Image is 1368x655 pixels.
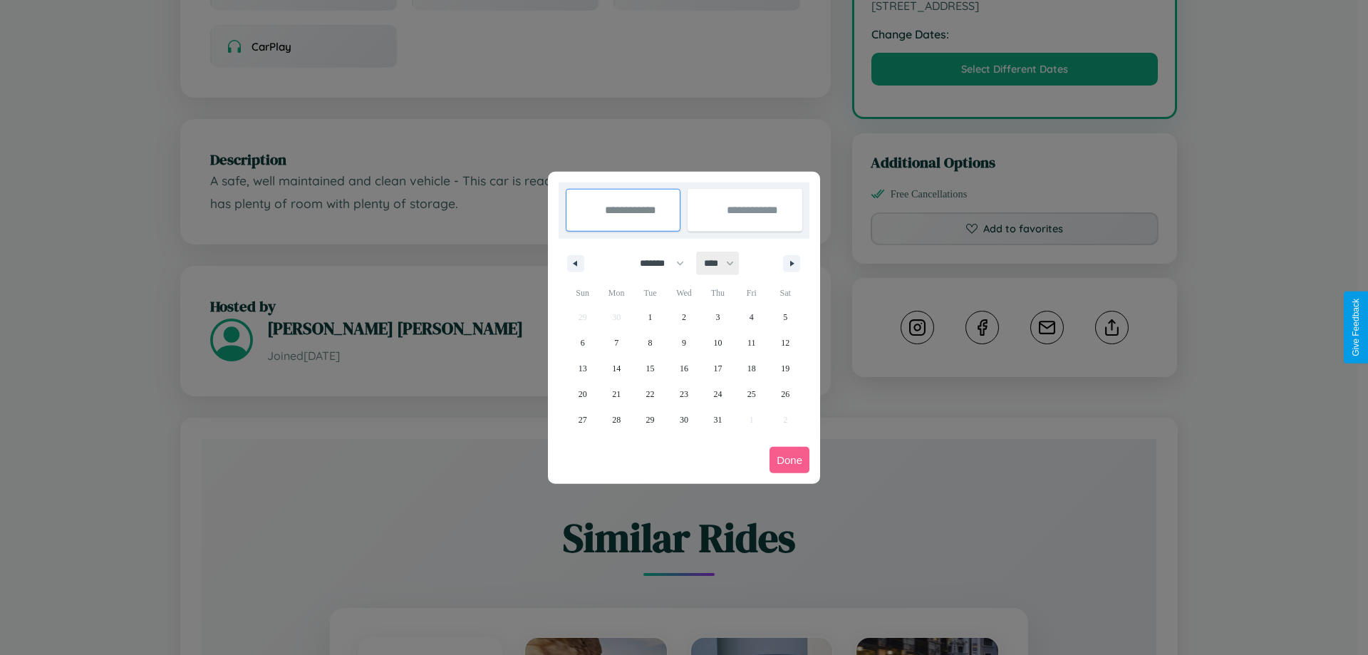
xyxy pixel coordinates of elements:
[633,304,667,330] button: 1
[667,381,700,407] button: 23
[781,381,789,407] span: 26
[579,356,587,381] span: 13
[599,356,633,381] button: 14
[667,356,700,381] button: 16
[701,407,735,433] button: 31
[667,304,700,330] button: 2
[566,356,599,381] button: 13
[682,304,686,330] span: 2
[633,407,667,433] button: 29
[713,381,722,407] span: 24
[646,381,655,407] span: 22
[579,407,587,433] span: 27
[614,330,618,356] span: 7
[735,381,768,407] button: 25
[750,304,754,330] span: 4
[680,381,688,407] span: 23
[747,356,756,381] span: 18
[680,356,688,381] span: 16
[648,304,653,330] span: 1
[566,330,599,356] button: 6
[769,356,802,381] button: 19
[633,282,667,304] span: Tue
[701,381,735,407] button: 24
[735,304,768,330] button: 4
[648,330,653,356] span: 8
[781,356,789,381] span: 19
[701,330,735,356] button: 10
[735,356,768,381] button: 18
[633,356,667,381] button: 15
[599,282,633,304] span: Mon
[646,356,655,381] span: 15
[612,407,621,433] span: 28
[769,330,802,356] button: 12
[579,381,587,407] span: 20
[667,282,700,304] span: Wed
[715,304,720,330] span: 3
[713,407,722,433] span: 31
[566,407,599,433] button: 27
[783,304,787,330] span: 5
[682,330,686,356] span: 9
[747,330,756,356] span: 11
[769,447,809,473] button: Done
[566,381,599,407] button: 20
[769,304,802,330] button: 5
[713,356,722,381] span: 17
[581,330,585,356] span: 6
[735,330,768,356] button: 11
[612,381,621,407] span: 21
[713,330,722,356] span: 10
[701,356,735,381] button: 17
[680,407,688,433] span: 30
[599,381,633,407] button: 21
[735,282,768,304] span: Fri
[701,282,735,304] span: Thu
[612,356,621,381] span: 14
[781,330,789,356] span: 12
[667,330,700,356] button: 9
[1351,299,1361,356] div: Give Feedback
[769,282,802,304] span: Sat
[599,330,633,356] button: 7
[667,407,700,433] button: 30
[747,381,756,407] span: 25
[633,330,667,356] button: 8
[633,381,667,407] button: 22
[566,282,599,304] span: Sun
[599,407,633,433] button: 28
[646,407,655,433] span: 29
[769,381,802,407] button: 26
[701,304,735,330] button: 3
